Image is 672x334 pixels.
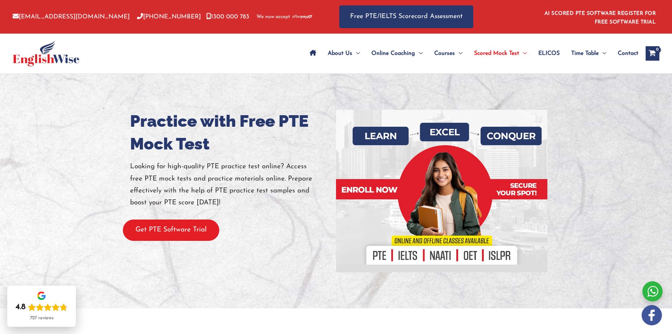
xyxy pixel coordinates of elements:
[434,41,455,66] span: Courses
[519,41,527,66] span: Menu Toggle
[646,46,659,61] a: View Shopping Cart, empty
[468,41,533,66] a: Scored Mock TestMenu Toggle
[123,226,219,233] a: Get PTE Software Trial
[13,14,130,20] a: [EMAIL_ADDRESS][DOMAIN_NAME]
[30,315,53,321] div: 727 reviews
[474,41,519,66] span: Scored Mock Test
[304,41,638,66] nav: Site Navigation: Main Menu
[415,41,423,66] span: Menu Toggle
[371,41,415,66] span: Online Coaching
[328,41,352,66] span: About Us
[322,41,366,66] a: About UsMenu Toggle
[455,41,462,66] span: Menu Toggle
[206,14,249,20] a: 1300 000 783
[428,41,468,66] a: CoursesMenu Toggle
[366,41,428,66] a: Online CoachingMenu Toggle
[538,41,560,66] span: ELICOS
[571,41,599,66] span: Time Table
[130,161,331,209] p: Looking for high-quality PTE practice test online? Access free PTE mock tests and practice materi...
[599,41,606,66] span: Menu Toggle
[612,41,638,66] a: Contact
[352,41,360,66] span: Menu Toggle
[292,15,312,19] img: Afterpay-Logo
[618,41,638,66] span: Contact
[257,13,290,21] span: We now accept
[642,305,662,325] img: white-facebook.png
[16,302,26,312] div: 4.8
[540,5,659,29] aside: Header Widget 1
[533,41,565,66] a: ELICOS
[339,5,473,28] a: Free PTE/IELTS Scorecard Assessment
[130,110,331,155] h1: Practice with Free PTE Mock Test
[565,41,612,66] a: Time TableMenu Toggle
[544,11,656,25] a: AI SCORED PTE SOFTWARE REGISTER FOR FREE SOFTWARE TRIAL
[13,40,79,66] img: cropped-ew-logo
[16,302,68,312] div: Rating: 4.8 out of 5
[123,220,219,241] button: Get PTE Software Trial
[137,14,201,20] a: [PHONE_NUMBER]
